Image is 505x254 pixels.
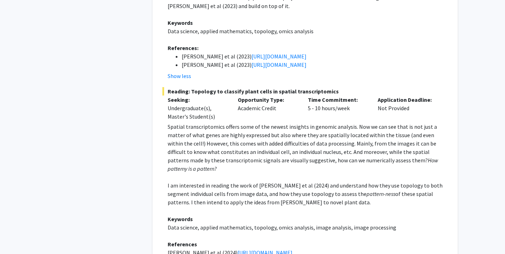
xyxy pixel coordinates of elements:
[168,122,448,173] p: Spatial transcriptomics offers some of the newest insights in genomic analysis. Now we can see th...
[168,96,227,104] p: Seeking:
[168,19,193,26] strong: Keywords
[372,96,443,121] div: Not Provided
[168,72,191,80] button: Show less
[168,104,227,121] div: Undergraduate(s), Master's Student(s)
[182,61,448,69] li: [PERSON_NAME] et al (2023)
[5,223,30,249] iframe: Chat
[251,61,307,68] a: [URL][DOMAIN_NAME]
[308,96,368,104] p: Time Commitment:
[238,96,297,104] p: Opportunity Type:
[168,44,198,51] strong: References:
[168,223,448,232] p: Data science, applied mathematics, topology, omics analysis, image analysis, image processing
[168,181,448,206] p: I am interested in reading the work of [PERSON_NAME] et al (2024) and understand how they use top...
[168,27,448,35] p: Data science, applied mathematics, topology, omics analysis
[366,190,395,197] em: pattern-ness
[251,53,307,60] a: [URL][DOMAIN_NAME]
[162,87,448,96] span: Reading: Topology to classify plant cells in spatial transcriptomics
[168,216,193,223] strong: Keywords
[303,96,373,121] div: 5 - 10 hours/week
[182,52,448,61] li: [PERSON_NAME] et al (2023)
[168,241,197,248] strong: References
[378,96,437,104] p: Application Deadline:
[233,96,303,121] div: Academic Credit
